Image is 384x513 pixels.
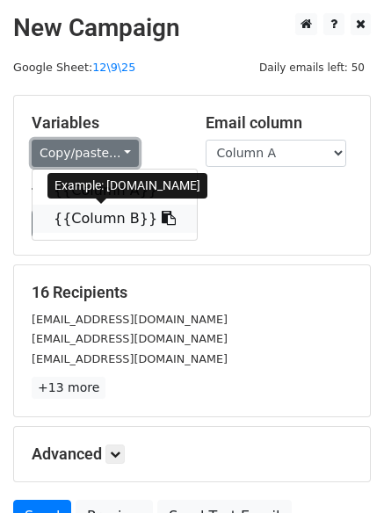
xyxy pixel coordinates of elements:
a: Copy/paste... [32,140,139,167]
small: Google Sheet: [13,61,135,74]
small: [EMAIL_ADDRESS][DOMAIN_NAME] [32,313,228,326]
a: {{Column A}} [33,177,197,205]
a: 12\9\25 [92,61,135,74]
h2: New Campaign [13,13,371,43]
h5: 16 Recipients [32,283,352,302]
h5: Email column [206,113,353,133]
h5: Variables [32,113,179,133]
span: Daily emails left: 50 [253,58,371,77]
div: Example: [DOMAIN_NAME] [47,173,207,199]
h5: Advanced [32,444,352,464]
a: {{Column B}} [33,205,197,233]
small: [EMAIL_ADDRESS][DOMAIN_NAME] [32,332,228,345]
a: +13 more [32,377,105,399]
a: Daily emails left: 50 [253,61,371,74]
small: [EMAIL_ADDRESS][DOMAIN_NAME] [32,352,228,365]
iframe: Chat Widget [296,429,384,513]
